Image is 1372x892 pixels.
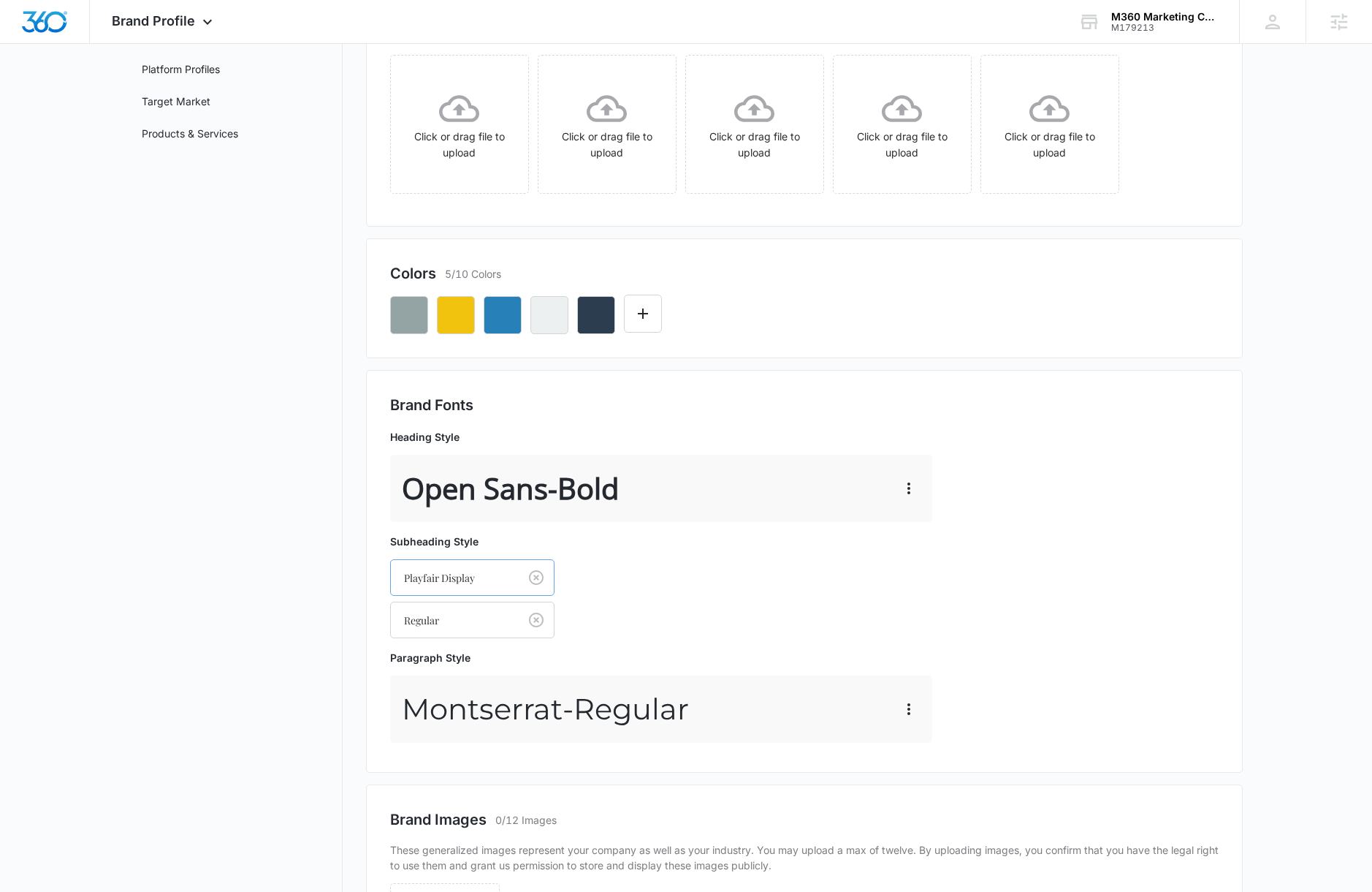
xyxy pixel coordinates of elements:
h2: Brand Images [390,809,487,831]
span: Click or drag file to upload [538,56,676,193]
a: Platform Profiles [142,61,220,77]
div: Click or drag file to upload [834,88,971,161]
div: Click or drag file to upload [981,88,1118,161]
button: Clear [525,608,548,632]
a: Products & Services [142,126,238,141]
p: Montserrat - Regular [402,687,689,731]
p: Heading Style [390,429,932,445]
p: Subheading Style [390,534,554,549]
p: These generalized images represent your company as well as your industry. You may upload a max of... [390,842,1219,873]
div: Click or drag file to upload [686,88,823,161]
p: 5/10 Colors [445,266,501,281]
span: Click or drag file to upload [981,56,1118,193]
p: 0/12 Images [495,812,557,828]
p: Paragraph Style [390,650,932,665]
span: Brand Profile [112,13,195,29]
span: Click or drag file to upload [834,56,971,193]
button: Clear [525,566,548,589]
div: Click or drag file to upload [538,88,676,161]
div: account id [1111,23,1218,33]
div: account name [1111,11,1218,23]
span: Click or drag file to upload [391,56,528,193]
button: Edit Color [624,295,662,333]
a: Target Market [142,94,210,109]
p: Open Sans - Bold [402,466,619,510]
h2: Colors [390,262,436,284]
div: Click or drag file to upload [391,88,528,161]
a: Objectives [142,29,193,45]
span: Click or drag file to upload [686,56,823,193]
h2: Brand Fonts [390,394,1219,416]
